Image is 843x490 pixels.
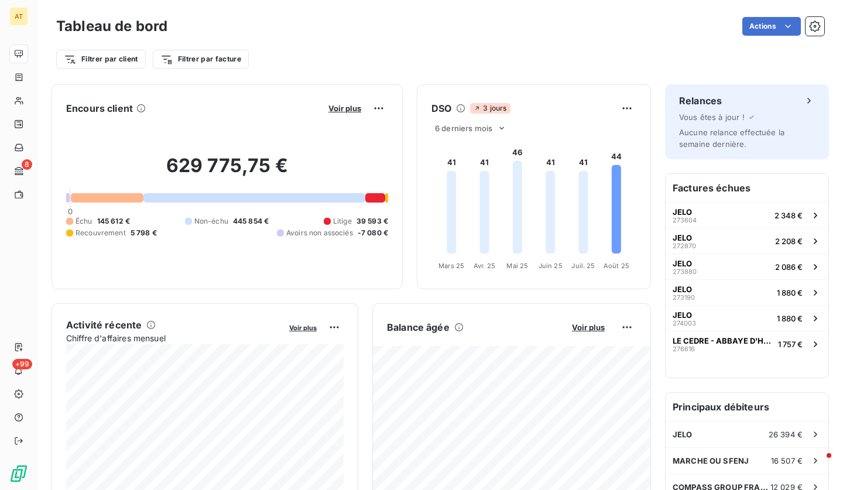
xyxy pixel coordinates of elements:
span: LE CEDRE - ABBAYE D'HAUTECOMBE [673,336,773,345]
span: 1 880 € [777,288,803,297]
button: Filtrer par client [56,50,146,68]
span: JELO [673,310,692,320]
tspan: Mai 25 [506,262,528,270]
span: Voir plus [572,323,605,332]
span: Voir plus [328,104,361,113]
span: 1 757 € [778,340,803,349]
tspan: Avr. 25 [474,262,495,270]
tspan: Juil. 25 [571,262,595,270]
button: Voir plus [286,322,320,333]
span: +99 [12,359,32,369]
span: JELO [673,430,693,439]
span: MARCHE OU SFENJ [673,456,749,465]
button: Voir plus [568,322,608,333]
span: 39 593 € [357,216,388,227]
button: JELO2740031 880 € [666,305,828,331]
span: 3 jours [470,103,510,114]
span: -7 080 € [358,228,388,238]
span: Recouvrement [76,228,126,238]
span: Avoirs non associés [286,228,353,238]
span: 2 086 € [775,262,803,272]
button: JELO2736042 348 € [666,202,828,228]
span: Voir plus [289,324,317,332]
h6: DSO [431,101,451,115]
span: 26 394 € [769,430,803,439]
button: Voir plus [325,103,365,114]
span: Chiffre d'affaires mensuel [66,332,281,344]
span: 1 880 € [777,314,803,323]
span: JELO [673,259,692,268]
span: 273190 [673,294,695,301]
button: JELO2728702 208 € [666,228,828,253]
span: 445 854 € [233,216,269,227]
span: 6 derniers mois [435,124,492,133]
div: AT [9,7,28,26]
span: 5 798 € [131,228,157,238]
span: Vous êtes à jour ! [679,112,745,122]
tspan: Août 25 [604,262,629,270]
span: 273604 [673,217,697,224]
h6: Relances [679,94,722,108]
h2: 629 775,75 € [66,154,388,189]
span: Litige [333,216,352,227]
button: JELO2738802 086 € [666,253,828,279]
h6: Encours client [66,101,133,115]
span: Non-échu [194,216,228,227]
button: LE CEDRE - ABBAYE D'HAUTECOMBE2766161 757 € [666,331,828,357]
span: 2 348 € [775,211,803,220]
button: Actions [742,17,801,36]
span: 276616 [673,345,695,352]
tspan: Juin 25 [539,262,563,270]
iframe: Intercom live chat [803,450,831,478]
h6: Principaux débiteurs [666,393,828,421]
span: JELO [673,285,692,294]
h3: Tableau de bord [56,16,167,37]
span: JELO [673,207,692,217]
span: Aucune relance effectuée la semaine dernière. [679,128,784,149]
h6: Activité récente [66,318,142,332]
span: 272870 [673,242,696,249]
tspan: Mars 25 [438,262,464,270]
span: 8 [22,159,32,170]
span: Échu [76,216,92,227]
span: 2 208 € [775,237,803,246]
a: 8 [9,162,28,180]
span: 16 507 € [771,456,803,465]
button: JELO2731901 880 € [666,279,828,305]
h6: Balance âgée [387,320,450,334]
span: JELO [673,233,692,242]
span: 145 612 € [97,216,130,227]
span: 274003 [673,320,696,327]
h6: Factures échues [666,174,828,202]
img: Logo LeanPay [9,464,28,483]
span: 273880 [673,268,697,275]
button: Filtrer par facture [153,50,249,68]
span: 0 [68,207,73,216]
